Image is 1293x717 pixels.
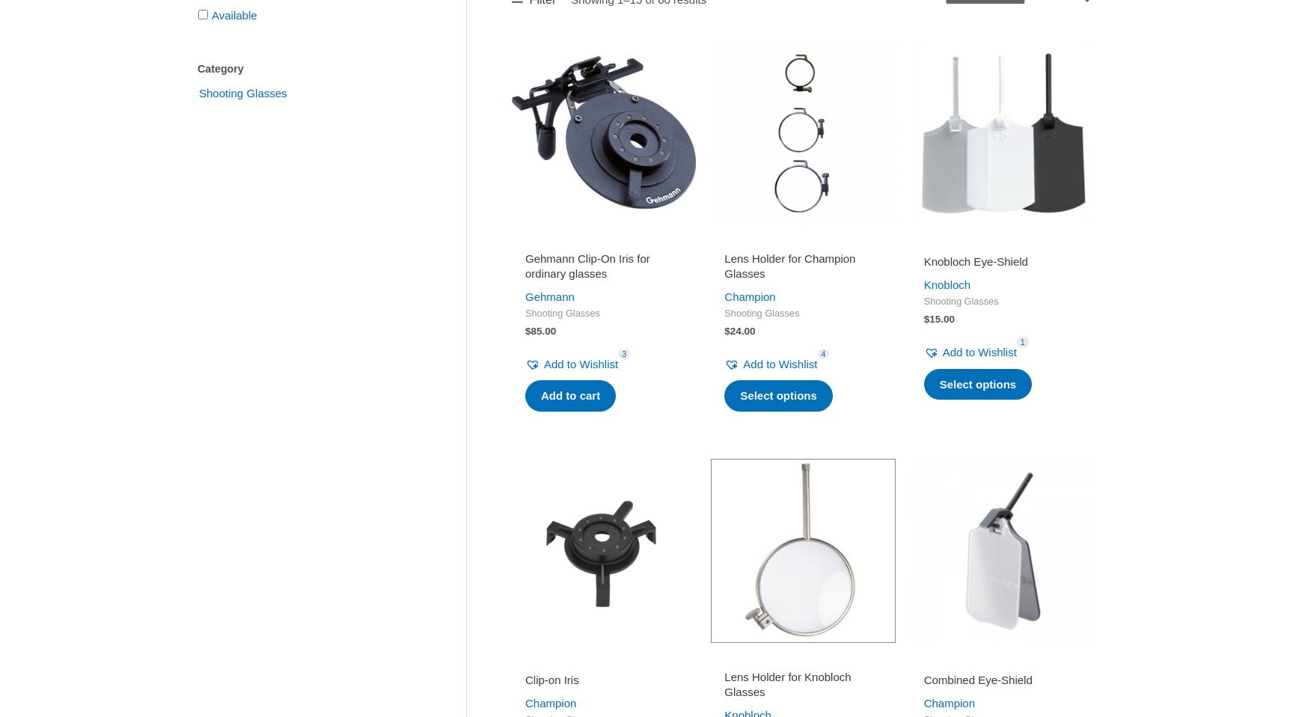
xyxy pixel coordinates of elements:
a: Knobloch Eye-Shield [924,254,1081,275]
h2: Combined Eye-Shield [924,673,1081,688]
img: Combined Eye-Shield [911,459,1095,643]
a: Shooting Glasses [198,86,289,99]
iframe: Customer reviews powered by Trustpilot [924,652,1081,670]
iframe: Customer reviews powered by Trustpilot [724,652,881,670]
img: Lens Holder for Champion Glasses [711,40,895,225]
img: Gehmann Clip-On Iris [512,40,696,225]
bdi: 85.00 [525,326,556,337]
span: 4 [818,349,830,360]
img: Clip-on Iris [512,459,696,643]
span: Add to Wishlist [544,358,618,370]
a: Knobloch [924,278,971,291]
span: Shooting Glasses [724,308,881,320]
a: Select options for “Knobloch Eye-Shield” [924,369,1033,400]
a: Available [212,9,257,22]
iframe: Customer reviews powered by Trustpilot [724,234,881,251]
a: Lens Holder for Champion Glasses [724,251,881,287]
a: Champion [924,697,975,710]
span: 1 [1017,337,1029,348]
a: Clip-on Iris [525,673,682,693]
iframe: Customer reviews powered by Trustpilot [525,652,682,670]
bdi: 24.00 [724,326,755,337]
h2: Lens Holder for Champion Glasses [724,251,881,281]
span: Add to Wishlist [743,358,817,370]
span: Shooting Glasses [198,81,289,106]
a: Champion [724,290,775,303]
span: Shooting Glasses [525,308,682,320]
a: Add to cart: “Gehmann Clip-On Iris for ordinary glasses” [525,380,616,412]
input: Available [198,10,208,19]
a: Select options for “Lens Holder for Champion Glasses” [724,380,833,412]
a: Combined Eye-Shield [924,673,1081,693]
span: Shooting Glasses [924,296,1081,308]
a: Gehmann Clip-On Iris for ordinary glasses [525,251,682,287]
bdi: 15.00 [924,314,955,325]
span: $ [924,314,930,325]
a: Champion [525,697,576,710]
a: Gehmann [525,290,575,303]
a: Add to Wishlist [525,354,618,375]
iframe: Customer reviews powered by Trustpilot [924,234,1081,251]
span: $ [724,326,730,337]
h2: Lens Holder for Knobloch Glasses [724,670,881,699]
span: $ [525,326,531,337]
a: Add to Wishlist [724,354,817,375]
span: 3 [618,349,630,360]
a: Add to Wishlist [924,342,1017,363]
h2: Clip-on Iris [525,673,682,688]
h2: Knobloch Eye-Shield [924,254,1081,269]
a: Lens Holder for Knobloch Glasses [724,670,881,705]
img: Knobloch Eye-Shield [911,40,1095,225]
span: Add to Wishlist [943,346,1017,358]
div: Category [198,58,421,80]
h2: Gehmann Clip-On Iris for ordinary glasses [525,251,682,281]
iframe: Customer reviews powered by Trustpilot [525,234,682,251]
img: Lens Holder for Knobloch Glasses [711,459,895,643]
